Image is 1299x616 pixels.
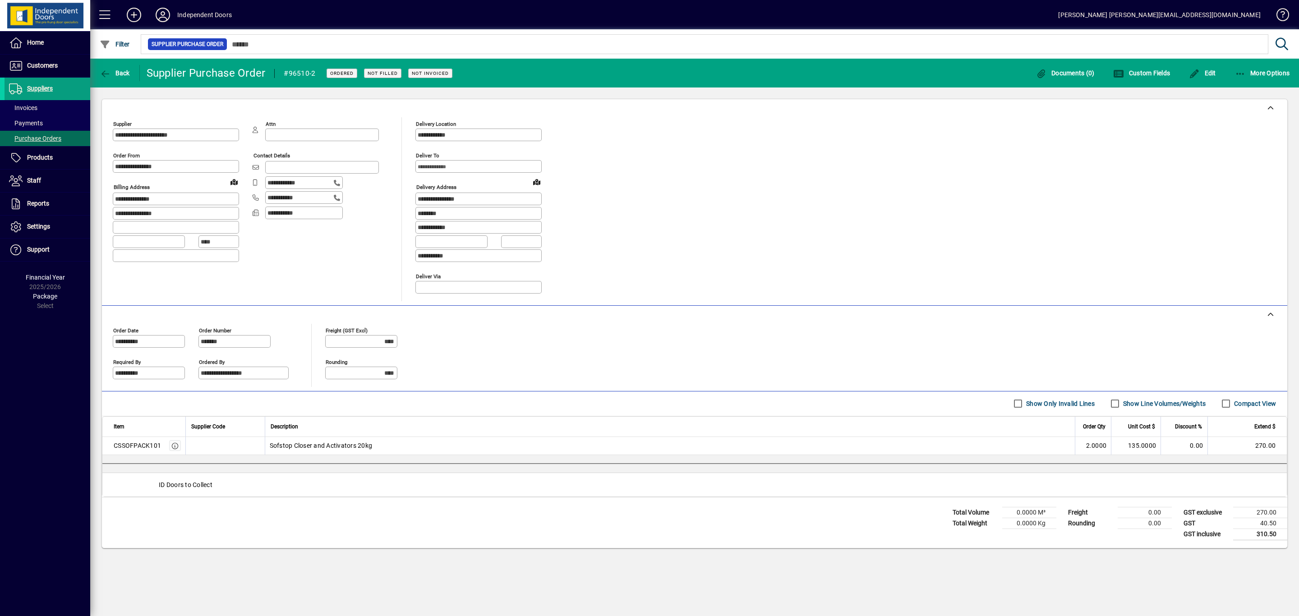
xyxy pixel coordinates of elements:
[1128,422,1155,432] span: Unit Cost $
[412,70,449,76] span: Not Invoiced
[1118,507,1172,518] td: 0.00
[1189,69,1216,77] span: Edit
[1111,65,1172,81] button: Custom Fields
[1113,69,1170,77] span: Custom Fields
[326,359,347,365] mat-label: Rounding
[9,120,43,127] span: Payments
[27,85,53,92] span: Suppliers
[5,55,90,77] a: Customers
[33,293,57,300] span: Package
[948,507,1002,518] td: Total Volume
[113,359,141,365] mat-label: Required by
[1207,437,1287,455] td: 270.00
[1161,437,1207,455] td: 0.00
[199,327,231,333] mat-label: Order number
[199,359,225,365] mat-label: Ordered by
[266,121,276,127] mat-label: Attn
[271,422,298,432] span: Description
[5,131,90,146] a: Purchase Orders
[5,239,90,261] a: Support
[152,40,223,49] span: Supplier Purchase Order
[9,104,37,111] span: Invoices
[148,7,177,23] button: Profile
[1233,65,1292,81] button: More Options
[1179,518,1233,529] td: GST
[1233,507,1287,518] td: 270.00
[1064,518,1118,529] td: Rounding
[1118,518,1172,529] td: 0.00
[368,70,398,76] span: Not Filled
[120,7,148,23] button: Add
[5,32,90,54] a: Home
[177,8,232,22] div: Independent Doors
[147,66,266,80] div: Supplier Purchase Order
[948,518,1002,529] td: Total Weight
[1002,507,1056,518] td: 0.0000 M³
[1179,507,1233,518] td: GST exclusive
[530,175,544,189] a: View on map
[270,441,373,450] span: Sofstop Closer and Activators 20kg
[284,66,315,81] div: #96510-2
[113,327,138,333] mat-label: Order date
[5,100,90,115] a: Invoices
[1064,507,1118,518] td: Freight
[1036,69,1095,77] span: Documents (0)
[191,422,225,432] span: Supplier Code
[1083,422,1106,432] span: Order Qty
[97,65,132,81] button: Back
[1121,399,1206,408] label: Show Line Volumes/Weights
[114,441,161,450] div: CSSOFPACK101
[26,274,65,281] span: Financial Year
[27,223,50,230] span: Settings
[27,177,41,184] span: Staff
[27,39,44,46] span: Home
[330,70,354,76] span: Ordered
[1270,2,1288,31] a: Knowledge Base
[113,121,132,127] mat-label: Supplier
[227,175,241,189] a: View on map
[113,152,140,159] mat-label: Order from
[5,193,90,215] a: Reports
[100,69,130,77] span: Back
[5,216,90,238] a: Settings
[97,36,132,52] button: Filter
[1187,65,1218,81] button: Edit
[1002,518,1056,529] td: 0.0000 Kg
[416,273,441,279] mat-label: Deliver via
[5,115,90,131] a: Payments
[5,170,90,192] a: Staff
[114,422,124,432] span: Item
[1111,437,1161,455] td: 135.0000
[326,327,368,333] mat-label: Freight (GST excl)
[1175,422,1202,432] span: Discount %
[1024,399,1095,408] label: Show Only Invalid Lines
[102,473,1287,496] div: ID Doors to Collect
[5,147,90,169] a: Products
[1179,529,1233,540] td: GST inclusive
[1235,69,1290,77] span: More Options
[1075,437,1111,455] td: 2.0000
[9,135,61,142] span: Purchase Orders
[1233,518,1287,529] td: 40.50
[27,154,53,161] span: Products
[416,152,439,159] mat-label: Deliver To
[27,246,50,253] span: Support
[1233,529,1287,540] td: 310.50
[1034,65,1097,81] button: Documents (0)
[27,62,58,69] span: Customers
[90,65,140,81] app-page-header-button: Back
[1058,8,1261,22] div: [PERSON_NAME] [PERSON_NAME][EMAIL_ADDRESS][DOMAIN_NAME]
[416,121,456,127] mat-label: Delivery Location
[1254,422,1276,432] span: Extend $
[100,41,130,48] span: Filter
[1232,399,1276,408] label: Compact View
[27,200,49,207] span: Reports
